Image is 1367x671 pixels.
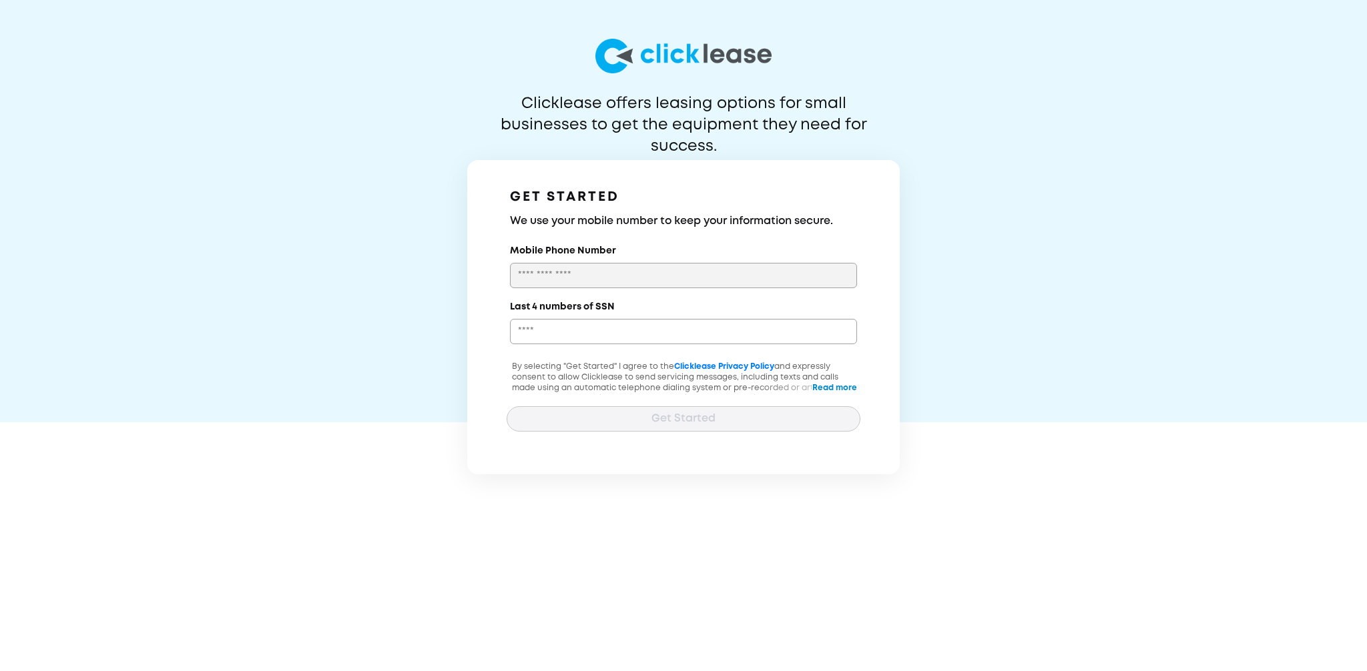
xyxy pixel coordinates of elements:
[510,213,857,229] h3: We use your mobile number to keep your information secure.
[510,300,615,313] label: Last 4 numbers of SSN
[510,187,857,208] h1: GET STARTED
[595,39,772,73] img: logo-larg
[674,363,774,370] a: Clicklease Privacy Policy
[507,406,860,432] button: Get Started
[510,244,616,257] label: Mobile Phone Number
[468,93,899,136] p: Clicklease offers leasing options for small businesses to get the equipment they need for success.
[507,362,860,426] p: By selecting "Get Started" I agree to the and expressly consent to allow Clicklease to send servi...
